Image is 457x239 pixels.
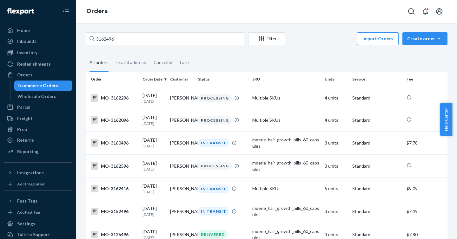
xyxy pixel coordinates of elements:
[91,139,137,147] div: MO-3160496
[4,102,72,112] a: Parcel
[142,99,165,104] p: [DATE]
[142,183,165,195] div: [DATE]
[198,230,228,239] div: DELIVERED
[4,168,72,178] button: Integrations
[195,72,250,87] th: Status
[4,135,72,145] a: Returns
[4,70,72,80] a: Orders
[250,87,322,109] td: Multiple SKUs
[250,72,322,87] th: SKU
[81,2,113,21] ol: breadcrumbs
[198,116,232,125] div: PROCESSING
[168,200,195,223] td: [PERSON_NAME]
[4,124,72,134] a: Prep
[17,170,44,176] div: Integrations
[252,137,320,149] div: moerie_hair_growth_pills_60_capsules
[322,109,350,131] td: 4 units
[4,59,72,69] a: Replenishments
[4,209,72,216] a: Add Fast Tag
[322,72,350,87] th: Units
[250,109,322,131] td: Multiple SKUs
[142,121,165,126] p: [DATE]
[142,114,165,126] div: [DATE]
[17,27,30,34] div: Home
[404,200,447,223] td: $7.49
[168,131,195,154] td: [PERSON_NAME]
[60,5,72,18] button: Close Navigation
[4,196,72,206] button: Fast Tags
[198,94,232,102] div: PROCESSING
[89,54,109,72] div: All orders
[17,210,40,215] div: Add Fast Tag
[17,115,33,122] div: Freight
[17,104,30,110] div: Parcel
[91,185,137,192] div: MO-3162416
[352,140,401,146] p: Standard
[142,160,165,172] div: [DATE]
[4,36,72,46] a: Inbounds
[7,8,34,15] img: Flexport logo
[4,146,72,157] a: Reporting
[142,189,165,195] p: [DATE]
[4,113,72,124] a: Freight
[352,231,401,238] p: Standard
[4,219,72,229] a: Settings
[4,25,72,36] a: Home
[198,184,229,193] div: IN TRANSIT
[248,32,285,45] button: Filter
[352,117,401,123] p: Standard
[14,81,73,91] a: Ecommerce Orders
[142,205,165,217] div: [DATE]
[14,91,73,101] a: Wholesale Orders
[404,178,447,200] td: $9.09
[252,205,320,218] div: moerie_hair_growth_pills_60_capsules
[168,109,195,131] td: [PERSON_NAME]
[352,208,401,215] p: Standard
[168,154,195,178] td: [PERSON_NAME]
[405,5,418,18] button: Open Search Box
[322,200,350,223] td: 3 units
[17,61,51,67] div: Replenishments
[17,231,50,238] div: Talk to Support
[142,137,165,149] div: [DATE]
[17,82,58,89] div: Ecommerce Orders
[142,143,165,149] p: [DATE]
[154,54,172,71] div: Canceled
[91,208,137,215] div: MO-3152496
[198,139,229,147] div: IN TRANSIT
[170,76,193,82] div: Customer
[17,221,35,227] div: Settings
[86,8,108,15] a: Orders
[198,207,229,216] div: IN TRANSIT
[17,148,38,155] div: Reporting
[440,103,452,136] button: Help Center
[250,178,322,200] td: Multiple SKUs
[4,180,72,188] a: Add Integration
[17,38,36,44] div: Inbounds
[17,49,37,56] div: Inventory
[86,72,140,87] th: Order
[142,166,165,172] p: [DATE]
[140,72,168,87] th: Order Date
[322,178,350,200] td: 5 units
[419,5,432,18] button: Open notifications
[350,72,404,87] th: Service
[17,137,34,143] div: Returns
[248,36,285,42] div: Filter
[322,154,350,178] td: 3 units
[352,185,401,192] p: Standard
[352,95,401,101] p: Standard
[17,72,32,78] div: Orders
[322,131,350,154] td: 3 units
[4,48,72,58] a: Inventory
[91,94,137,102] div: MO-3162296
[352,163,401,169] p: Standard
[357,32,399,45] button: Import Orders
[433,5,446,18] button: Open account menu
[252,160,320,172] div: moerie_hair_growth_pills_60_capsules
[142,92,165,104] div: [DATE]
[180,54,189,71] div: Late
[86,32,244,45] input: Search orders
[116,54,146,71] div: Invalid address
